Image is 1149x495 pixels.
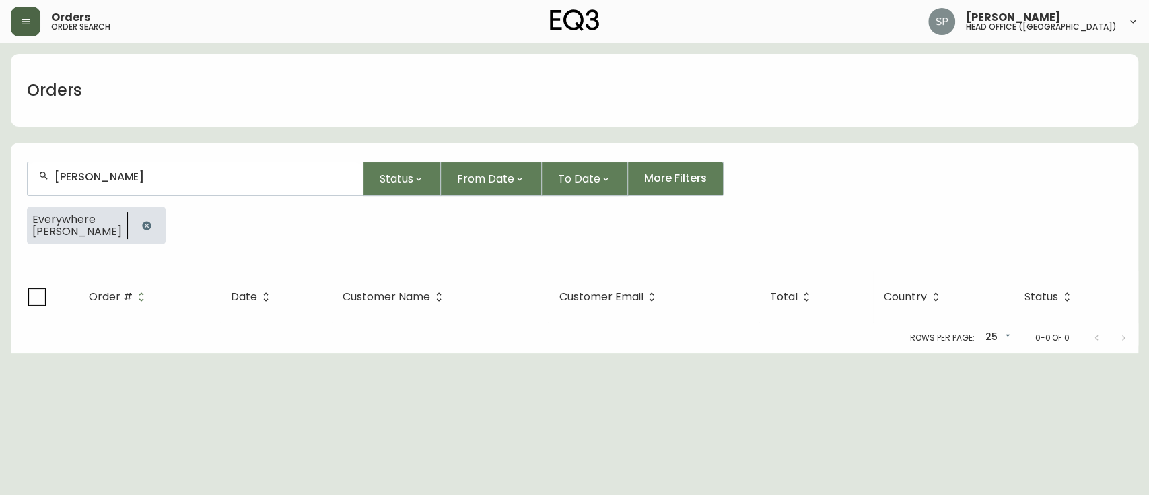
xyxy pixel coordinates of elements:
[550,9,600,31] img: logo
[979,327,1013,349] div: 25
[1024,293,1058,301] span: Status
[770,293,798,301] span: Total
[644,171,707,186] span: More Filters
[55,170,352,183] input: Search
[231,293,257,301] span: Date
[770,291,815,303] span: Total
[457,170,514,187] span: From Date
[1035,332,1070,344] p: 0-0 of 0
[380,170,413,187] span: Status
[628,162,724,196] button: More Filters
[343,291,448,303] span: Customer Name
[928,8,955,35] img: 0cb179e7bf3690758a1aaa5f0aafa0b4
[27,79,82,102] h1: Orders
[558,170,600,187] span: To Date
[51,12,90,23] span: Orders
[542,162,628,196] button: To Date
[966,23,1117,31] h5: head office ([GEOGRAPHIC_DATA])
[1024,291,1076,303] span: Status
[32,213,122,226] span: Everywhere
[51,23,110,31] h5: order search
[910,332,974,344] p: Rows per page:
[559,293,643,301] span: Customer Email
[884,293,927,301] span: Country
[363,162,441,196] button: Status
[231,291,275,303] span: Date
[89,291,150,303] span: Order #
[441,162,542,196] button: From Date
[559,291,660,303] span: Customer Email
[884,291,944,303] span: Country
[32,226,122,238] span: [PERSON_NAME]
[343,293,430,301] span: Customer Name
[966,12,1061,23] span: [PERSON_NAME]
[89,293,133,301] span: Order #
